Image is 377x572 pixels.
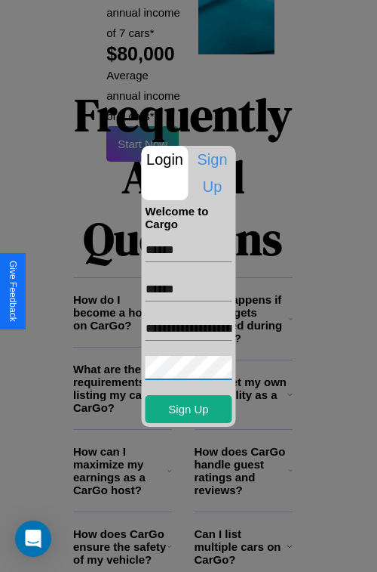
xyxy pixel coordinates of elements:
[142,146,188,173] p: Login
[15,521,51,557] div: Open Intercom Messenger
[146,205,232,230] h4: Welcome to Cargo
[8,261,18,322] div: Give Feedback
[146,395,232,423] button: Sign Up
[189,146,236,200] p: Sign Up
